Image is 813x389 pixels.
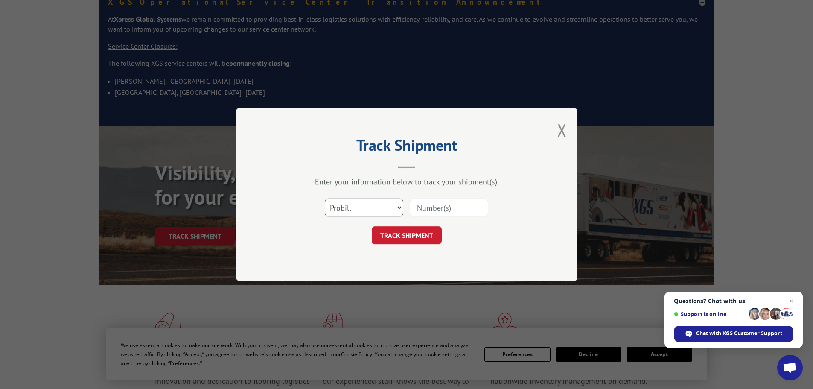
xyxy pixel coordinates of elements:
[696,330,782,337] span: Chat with XGS Customer Support
[279,139,535,155] h2: Track Shipment
[279,177,535,187] div: Enter your information below to track your shipment(s).
[410,199,488,216] input: Number(s)
[674,298,793,304] span: Questions? Chat with us!
[674,326,793,342] span: Chat with XGS Customer Support
[557,119,567,141] button: Close modal
[777,355,803,380] a: Open chat
[372,226,442,244] button: TRACK SHIPMENT
[674,311,746,317] span: Support is online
